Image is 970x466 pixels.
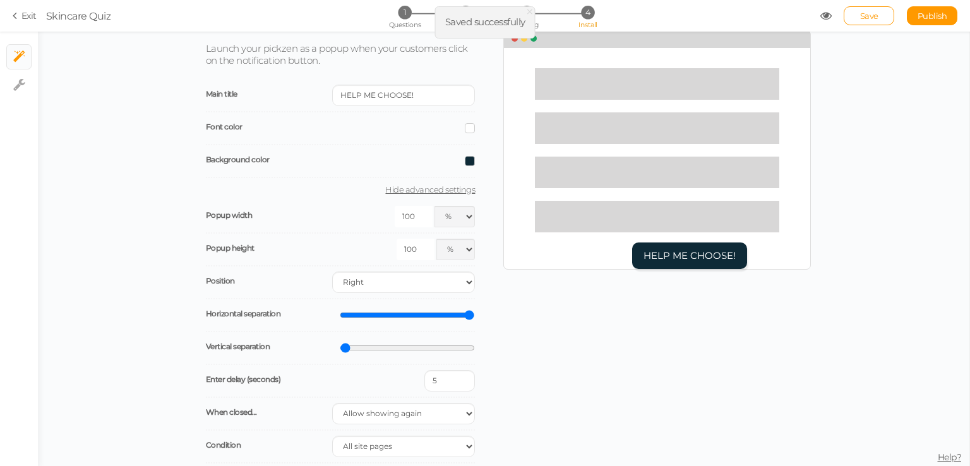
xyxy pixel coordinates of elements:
span: Popup height [206,243,254,253]
button: HELP ME CHOOSE! [632,242,747,270]
div: Skincare Quiz [46,8,111,23]
li: 3 Linking [498,6,556,19]
span: Background color [206,155,270,164]
span: 2 [459,6,472,19]
span: Position [206,276,235,285]
span: Publish [918,11,947,21]
span: Save [860,11,878,21]
span: Font color [206,122,242,131]
li: 2 Products [436,6,495,19]
a: Exit [13,9,37,22]
span: When closed... [206,407,257,417]
span: × [525,3,534,21]
li: 1 Questions [375,6,434,19]
span: Popup width [206,210,253,220]
span: Launch your pickzen as a popup when your customers click on the notification button. [206,42,468,66]
span: 1 [398,6,411,19]
div: Save [844,6,894,25]
span: Enter delay (seconds) [206,374,281,384]
span: Main title [206,89,237,99]
span: Horizontal separation [206,309,281,318]
li: 4 Install [558,6,617,19]
span: Install [578,20,597,29]
span: Linking [515,20,538,29]
span: Help? [938,451,962,463]
span: Condition [206,440,241,450]
span: Saved successfully [445,16,525,28]
span: Questions [389,20,421,29]
a: Hide advanced settings [206,184,476,194]
span: Vertical separation [206,342,270,351]
span: 4 [581,6,594,19]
